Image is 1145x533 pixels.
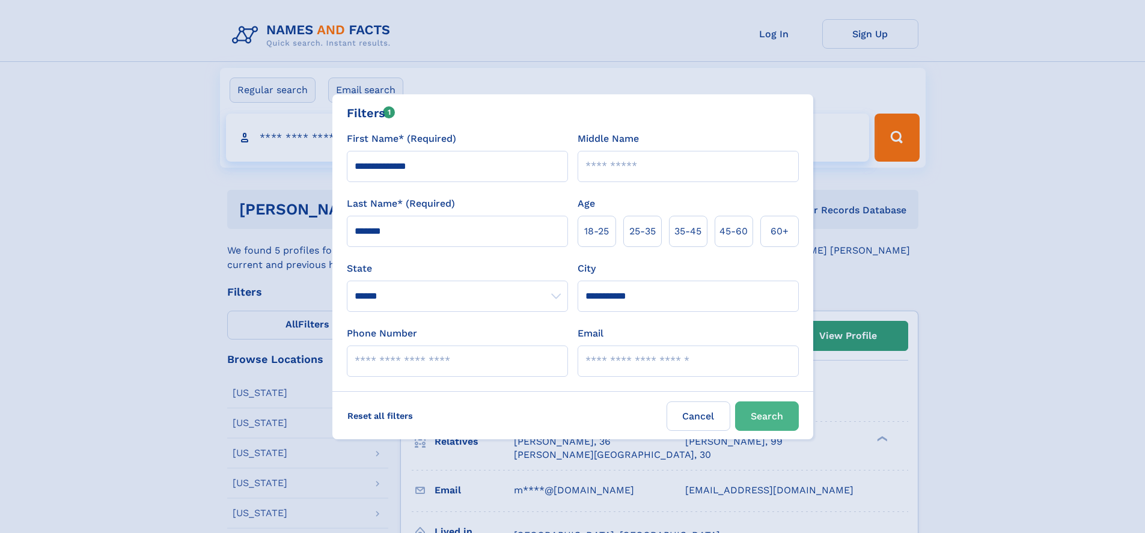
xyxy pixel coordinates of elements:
div: Filters [347,104,395,122]
span: 35‑45 [674,224,701,239]
span: 25‑35 [629,224,656,239]
span: 45‑60 [719,224,748,239]
label: Email [578,326,603,341]
label: First Name* (Required) [347,132,456,146]
span: 18‑25 [584,224,609,239]
label: Middle Name [578,132,639,146]
label: Reset all filters [340,401,421,430]
label: Last Name* (Required) [347,196,455,211]
label: State [347,261,568,276]
label: Age [578,196,595,211]
span: 60+ [771,224,789,239]
label: City [578,261,596,276]
label: Phone Number [347,326,417,341]
label: Cancel [667,401,730,431]
button: Search [735,401,799,431]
